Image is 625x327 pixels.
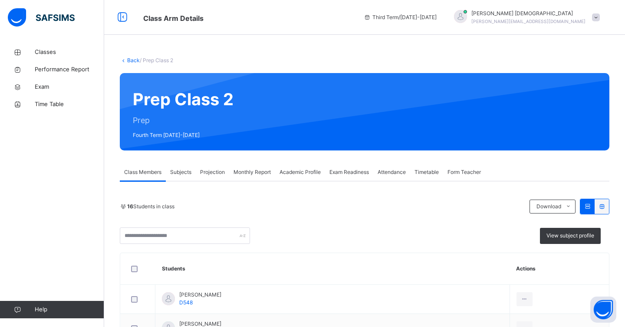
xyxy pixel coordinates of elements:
[143,14,204,23] span: Class Arm Details
[127,203,174,210] span: Students in class
[471,10,586,17] span: [PERSON_NAME] [DEMOGRAPHIC_DATA]
[200,168,225,176] span: Projection
[471,19,586,24] span: [PERSON_NAME][EMAIL_ADDRESS][DOMAIN_NAME]
[124,168,161,176] span: Class Members
[35,100,104,109] span: Time Table
[127,57,140,63] a: Back
[35,83,104,91] span: Exam
[414,168,439,176] span: Timetable
[127,203,133,210] b: 16
[546,232,594,240] span: View subject profile
[35,305,104,314] span: Help
[170,168,191,176] span: Subjects
[179,291,221,299] span: [PERSON_NAME]
[329,168,369,176] span: Exam Readiness
[155,253,510,285] th: Students
[35,48,104,57] span: Classes
[179,299,193,306] span: D548
[447,168,481,176] span: Form Teacher
[234,168,271,176] span: Monthly Report
[378,168,406,176] span: Attendance
[510,253,609,285] th: Actions
[590,297,616,323] button: Open asap
[364,13,437,21] span: session/term information
[280,168,321,176] span: Academic Profile
[536,203,561,210] span: Download
[35,65,104,74] span: Performance Report
[140,57,173,63] span: / Prep Class 2
[8,8,75,27] img: safsims
[445,10,604,25] div: Muallimah ShahidaNabi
